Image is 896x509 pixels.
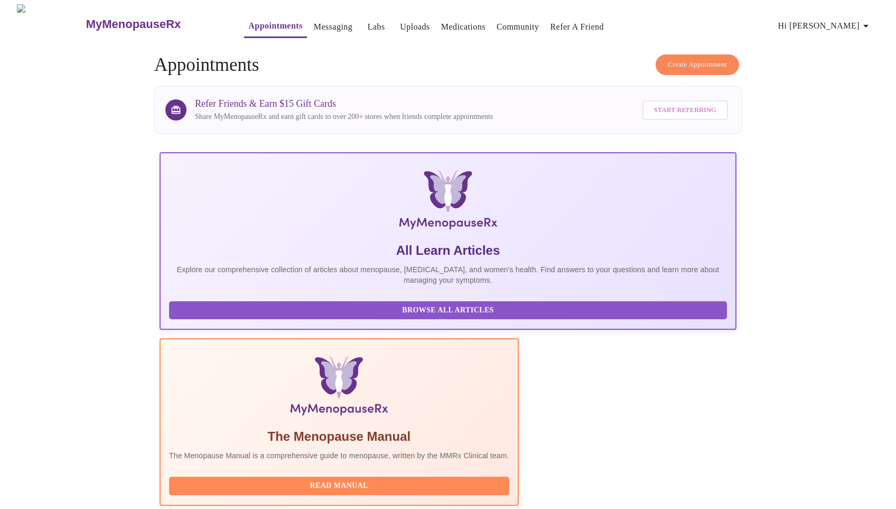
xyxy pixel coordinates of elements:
[492,16,544,38] button: Community
[17,4,85,44] img: MyMenopauseRx Logo
[668,59,727,71] span: Create Appointment
[546,16,608,38] button: Refer a Friend
[248,18,302,33] a: Appointments
[195,112,493,122] p: Share MyMenopauseRx and earn gift cards to over 200+ stores when friends complete appointments
[359,16,393,38] button: Labs
[180,479,499,493] span: Read Manual
[774,15,876,36] button: Hi [PERSON_NAME]
[169,428,509,445] h5: The Menopause Manual
[180,304,716,317] span: Browse All Articles
[550,20,604,34] a: Refer a Friend
[778,18,872,33] span: Hi [PERSON_NAME]
[154,54,742,76] h4: Appointments
[400,20,430,34] a: Uploads
[85,6,223,43] a: MyMenopauseRx
[169,450,509,461] p: The Menopause Manual is a comprehensive guide to menopause, written by the MMRx Clinical team.
[640,95,731,125] a: Start Referring
[169,242,727,259] h5: All Learn Articles
[396,16,434,38] button: Uploads
[368,20,385,34] a: Labs
[441,20,486,34] a: Medications
[256,170,640,234] img: MyMenopauseRx Logo
[654,104,716,116] span: Start Referring
[169,480,512,489] a: Read Manual
[223,356,455,420] img: Menopause Manual
[314,20,352,34] a: Messaging
[86,17,181,31] h3: MyMenopauseRx
[169,264,727,285] p: Explore our comprehensive collection of articles about menopause, [MEDICAL_DATA], and women's hea...
[195,98,493,109] h3: Refer Friends & Earn $15 Gift Cards
[437,16,490,38] button: Medications
[169,305,730,314] a: Browse All Articles
[656,54,739,75] button: Create Appointment
[169,301,727,320] button: Browse All Articles
[497,20,539,34] a: Community
[244,15,306,38] button: Appointments
[642,100,728,120] button: Start Referring
[169,477,509,495] button: Read Manual
[310,16,357,38] button: Messaging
